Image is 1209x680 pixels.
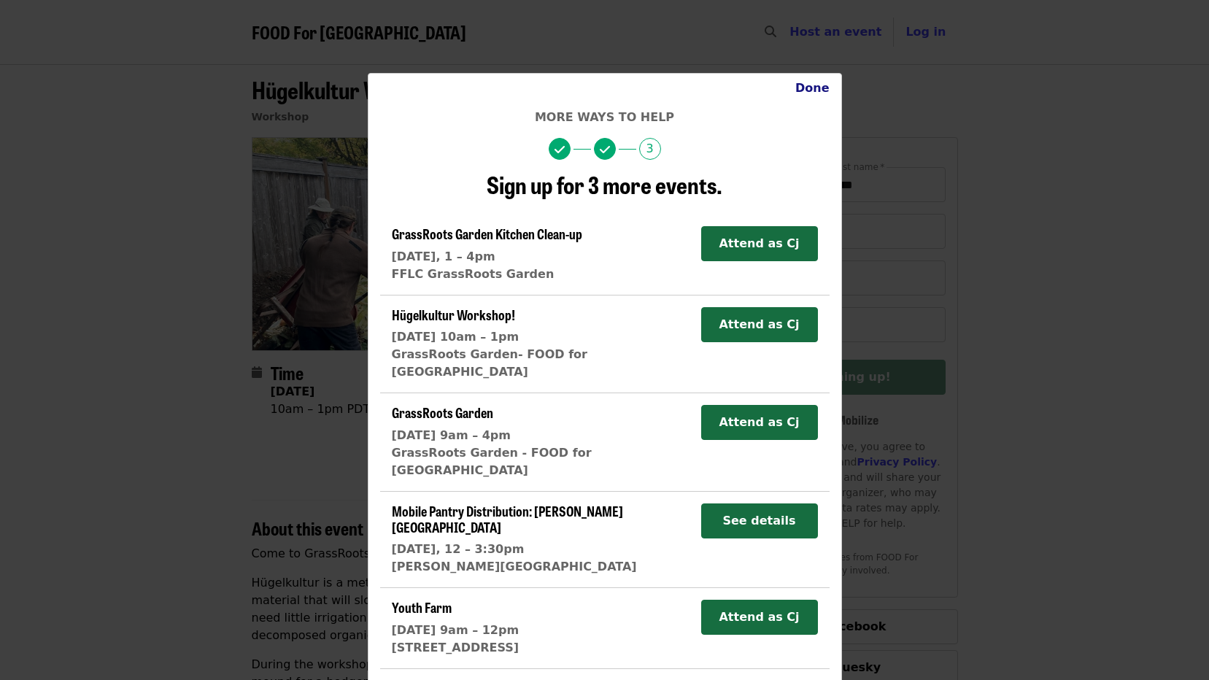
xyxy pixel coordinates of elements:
span: 3 [639,138,661,160]
a: Hügelkultur Workshop![DATE] 10am – 1pmGrassRoots Garden- FOOD for [GEOGRAPHIC_DATA] [392,307,690,382]
a: GrassRoots Garden[DATE] 9am – 4pmGrassRoots Garden - FOOD for [GEOGRAPHIC_DATA] [392,405,690,479]
div: [PERSON_NAME][GEOGRAPHIC_DATA] [392,558,690,576]
div: [DATE] 10am – 1pm [392,328,690,346]
span: More ways to help [535,110,674,124]
div: [DATE], 1 – 4pm [392,248,582,266]
span: Hügelkultur Workshop! [392,305,515,324]
div: GrassRoots Garden- FOOD for [GEOGRAPHIC_DATA] [392,346,690,381]
a: Youth Farm[DATE] 9am – 12pm[STREET_ADDRESS] [392,600,519,657]
button: Attend as Cj [701,307,818,342]
button: Attend as Cj [701,226,818,261]
a: GrassRoots Garden Kitchen Clean-up[DATE], 1 – 4pmFFLC GrassRoots Garden [392,226,582,283]
button: See details [701,503,818,538]
div: [DATE], 12 – 3:30pm [392,541,690,558]
div: FFLC GrassRoots Garden [392,266,582,283]
div: GrassRoots Garden - FOOD for [GEOGRAPHIC_DATA] [392,444,690,479]
span: Youth Farm [392,598,452,617]
button: Close [784,74,841,103]
i: check icon [600,143,610,157]
span: Mobile Pantry Distribution: [PERSON_NAME][GEOGRAPHIC_DATA] [392,501,623,536]
a: See details [701,514,818,528]
div: [DATE] 9am – 12pm [392,622,519,639]
i: check icon [555,143,565,157]
button: Attend as Cj [701,405,818,440]
span: GrassRoots Garden [392,403,493,422]
a: Mobile Pantry Distribution: [PERSON_NAME][GEOGRAPHIC_DATA][DATE], 12 – 3:30pm[PERSON_NAME][GEOGRA... [392,503,690,576]
button: Attend as Cj [701,600,818,635]
div: [STREET_ADDRESS] [392,639,519,657]
span: Sign up for 3 more events. [487,167,722,201]
span: GrassRoots Garden Kitchen Clean-up [392,224,582,243]
div: [DATE] 9am – 4pm [392,427,690,444]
